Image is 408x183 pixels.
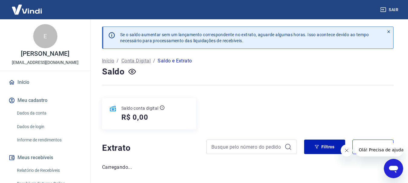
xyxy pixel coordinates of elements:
[21,51,69,57] p: [PERSON_NAME]
[121,112,148,122] h5: R$ 0,00
[121,105,159,111] p: Saldo conta digital
[120,32,369,44] p: Se o saldo aumentar sem um lançamento correspondente no extrato, aguarde algumas horas. Isso acon...
[211,142,282,151] input: Busque pelo número do pedido
[7,151,83,164] button: Meus recebíveis
[102,142,199,154] h4: Extrato
[14,164,83,177] a: Relatório de Recebíveis
[102,164,394,171] p: Carregando...
[355,143,403,156] iframe: Mensagem da empresa
[7,76,83,89] a: Início
[14,121,83,133] a: Dados de login
[117,57,119,65] p: /
[379,4,401,15] button: Sair
[384,159,403,178] iframe: Botão para abrir a janela de mensagens
[14,134,83,146] a: Informe de rendimentos
[153,57,155,65] p: /
[7,0,47,19] img: Vindi
[121,57,151,65] a: Conta Digital
[12,59,79,66] p: [EMAIL_ADDRESS][DOMAIN_NAME]
[304,140,345,154] button: Filtros
[102,57,114,65] a: Início
[14,107,83,119] a: Dados da conta
[102,66,125,78] h4: Saldo
[7,94,83,107] button: Meu cadastro
[158,57,192,65] p: Saldo e Extrato
[352,140,394,154] button: Exportar
[33,24,57,48] div: E
[341,144,353,156] iframe: Fechar mensagem
[4,4,51,9] span: Olá! Precisa de ajuda?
